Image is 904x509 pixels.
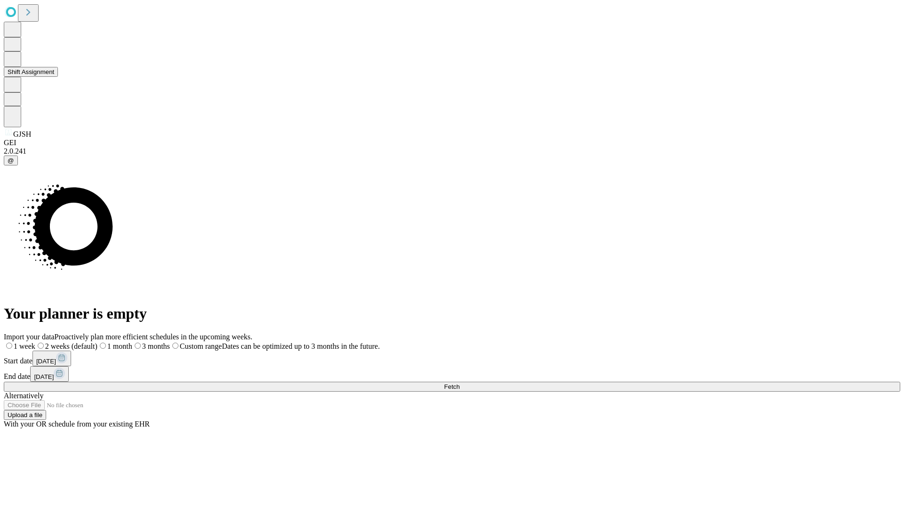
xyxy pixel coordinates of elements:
[36,358,56,365] span: [DATE]
[142,342,170,350] span: 3 months
[14,342,35,350] span: 1 week
[13,130,31,138] span: GJSH
[34,373,54,380] span: [DATE]
[8,157,14,164] span: @
[172,343,178,349] input: Custom rangeDates can be optimized up to 3 months in the future.
[4,392,43,400] span: Alternatively
[4,351,900,366] div: Start date
[55,333,252,341] span: Proactively plan more efficient schedules in the upcoming weeks.
[100,343,106,349] input: 1 month
[222,342,379,350] span: Dates can be optimized up to 3 months in the future.
[6,343,12,349] input: 1 week
[4,147,900,156] div: 2.0.241
[444,383,460,390] span: Fetch
[38,343,44,349] input: 2 weeks (default)
[107,342,132,350] span: 1 month
[4,333,55,341] span: Import your data
[45,342,97,350] span: 2 weeks (default)
[4,305,900,322] h1: Your planner is empty
[4,139,900,147] div: GEI
[135,343,141,349] input: 3 months
[4,156,18,165] button: @
[32,351,71,366] button: [DATE]
[30,366,69,382] button: [DATE]
[4,366,900,382] div: End date
[4,410,46,420] button: Upload a file
[4,420,150,428] span: With your OR schedule from your existing EHR
[180,342,222,350] span: Custom range
[4,382,900,392] button: Fetch
[4,67,58,77] button: Shift Assignment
